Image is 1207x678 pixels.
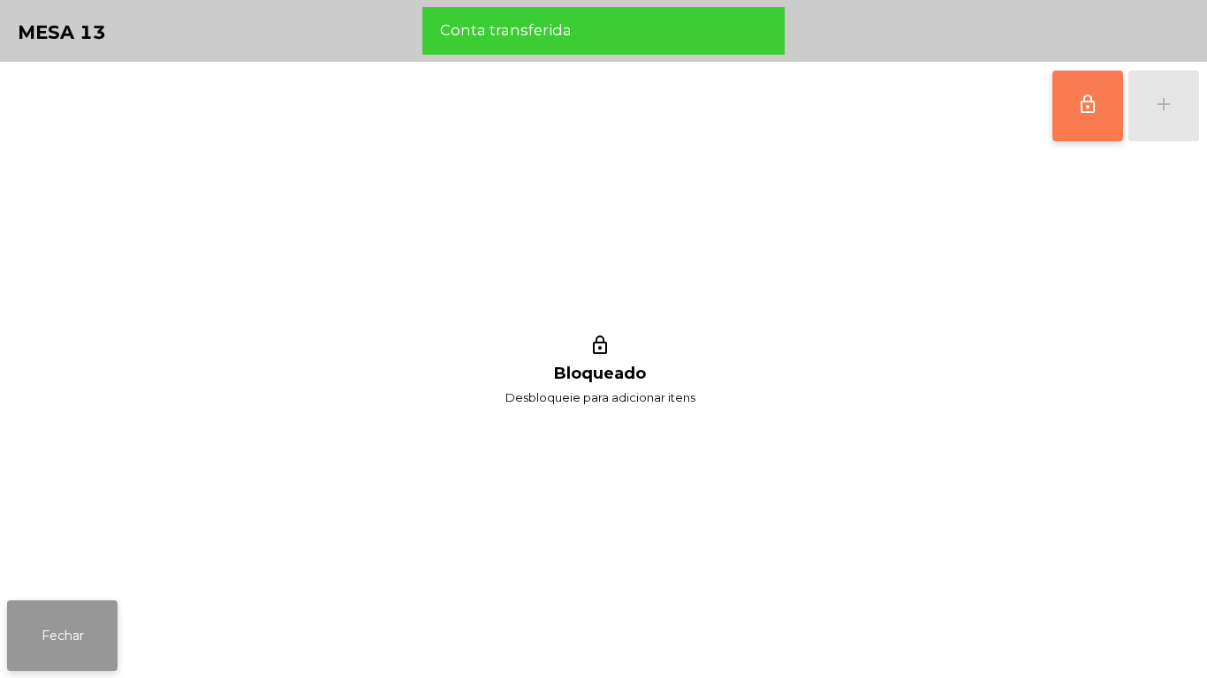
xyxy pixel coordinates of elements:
[18,19,106,46] h4: Mesa 13
[587,335,613,361] i: lock_outline
[7,600,118,671] button: Fechar
[505,387,695,409] span: Desbloqueie para adicionar itens
[554,365,646,383] h1: Bloqueado
[1052,71,1123,141] button: lock_outline
[1077,94,1098,115] span: lock_outline
[440,19,572,41] span: Conta transferida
